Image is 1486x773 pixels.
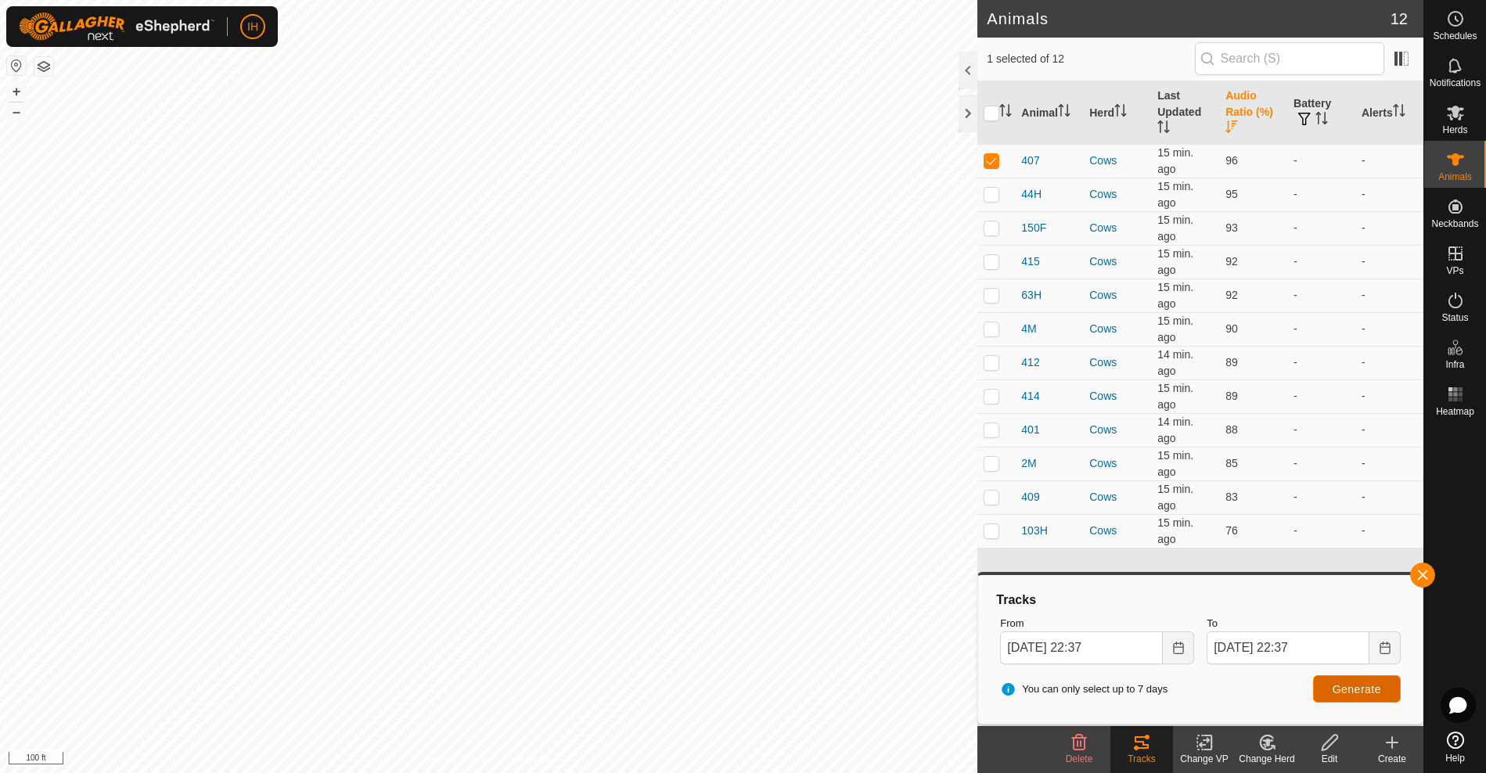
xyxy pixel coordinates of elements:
td: - [1287,447,1355,480]
span: Aug 9, 2025, 10:21 PM [1157,516,1193,545]
span: 407 [1021,153,1039,169]
div: Cows [1089,388,1145,404]
th: Last Updated [1151,81,1219,145]
span: Herds [1442,125,1467,135]
span: 85 [1225,457,1238,469]
th: Herd [1083,81,1151,145]
span: Neckbands [1431,219,1478,228]
span: 412 [1021,354,1039,371]
label: To [1207,616,1401,631]
span: 92 [1225,289,1238,301]
td: - [1355,379,1423,413]
td: - [1287,178,1355,211]
div: Cows [1089,354,1145,371]
span: Aug 9, 2025, 10:21 PM [1157,415,1193,444]
td: - [1287,312,1355,346]
span: Generate [1333,683,1381,696]
th: Audio Ratio (%) [1219,81,1287,145]
div: Tracks [994,591,1407,609]
span: 90 [1225,322,1238,335]
td: - [1287,480,1355,514]
td: - [1355,480,1423,514]
span: Status [1441,313,1468,322]
p-sorticon: Activate to sort [1058,106,1070,119]
span: 150F [1021,220,1046,236]
span: 88 [1225,423,1238,436]
span: 63H [1021,287,1042,304]
span: Aug 9, 2025, 10:21 PM [1157,247,1193,276]
span: 4M [1021,321,1036,337]
td: - [1287,413,1355,447]
span: Aug 9, 2025, 10:21 PM [1157,449,1193,478]
span: Schedules [1433,31,1477,41]
span: Help [1445,753,1465,763]
span: Aug 9, 2025, 10:21 PM [1157,281,1193,310]
div: Cows [1089,186,1145,203]
span: Aug 9, 2025, 10:22 PM [1157,348,1193,377]
td: - [1287,279,1355,312]
span: 89 [1225,356,1238,369]
td: - [1355,514,1423,548]
span: You can only select up to 7 days [1000,681,1168,697]
div: Cows [1089,321,1145,337]
span: Heatmap [1436,407,1474,416]
td: - [1355,211,1423,245]
th: Alerts [1355,81,1423,145]
div: Change Herd [1236,752,1298,766]
div: Tracks [1110,752,1173,766]
div: Cows [1089,489,1145,505]
td: - [1287,379,1355,413]
a: Contact Us [504,753,550,767]
button: Choose Date [1163,631,1194,664]
td: - [1355,178,1423,211]
td: - [1287,346,1355,379]
span: 44H [1021,186,1042,203]
p-sorticon: Activate to sort [1114,106,1127,119]
div: Cows [1089,523,1145,539]
span: Notifications [1430,78,1481,88]
span: 76 [1225,524,1238,537]
span: 92 [1225,255,1238,268]
span: 1 selected of 12 [987,51,1194,67]
span: 89 [1225,390,1238,402]
td: - [1355,245,1423,279]
span: Aug 9, 2025, 10:21 PM [1157,214,1193,243]
span: Aug 9, 2025, 10:21 PM [1157,483,1193,512]
button: – [7,102,26,121]
td: - [1355,279,1423,312]
span: VPs [1446,266,1463,275]
span: 401 [1021,422,1039,438]
span: IH [247,19,258,35]
p-sorticon: Activate to sort [1393,106,1405,119]
td: - [1355,447,1423,480]
span: Aug 9, 2025, 10:21 PM [1157,146,1193,175]
a: Privacy Policy [427,753,486,767]
label: From [1000,616,1194,631]
td: - [1355,413,1423,447]
span: 12 [1391,7,1408,31]
span: 414 [1021,388,1039,404]
button: Choose Date [1369,631,1401,664]
div: Create [1361,752,1423,766]
td: - [1287,211,1355,245]
div: Cows [1089,422,1145,438]
input: Search (S) [1195,42,1384,75]
span: Delete [1066,753,1093,764]
div: Change VP [1173,752,1236,766]
td: - [1287,144,1355,178]
h2: Animals [987,9,1390,28]
td: - [1355,144,1423,178]
p-sorticon: Activate to sort [1225,123,1238,135]
td: - [1287,514,1355,548]
span: 103H [1021,523,1047,539]
p-sorticon: Activate to sort [999,106,1012,119]
span: 415 [1021,253,1039,270]
div: Cows [1089,153,1145,169]
td: - [1355,346,1423,379]
button: Generate [1313,675,1401,703]
span: 409 [1021,489,1039,505]
div: Cows [1089,220,1145,236]
span: 2M [1021,455,1036,472]
th: Animal [1015,81,1083,145]
div: Cows [1089,455,1145,472]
